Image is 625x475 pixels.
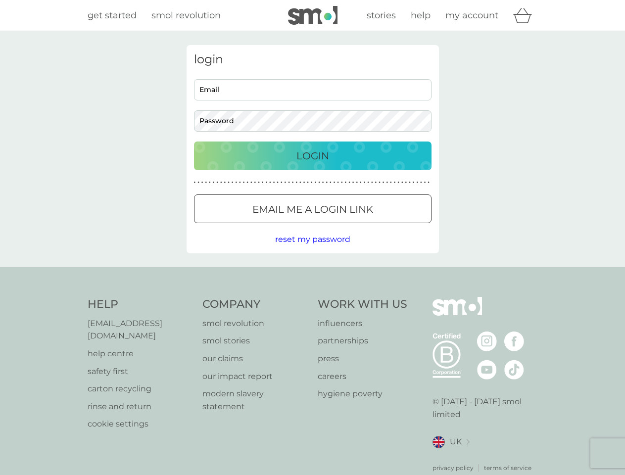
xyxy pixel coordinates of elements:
[360,180,362,185] p: ●
[413,180,415,185] p: ●
[477,332,497,351] img: visit the smol Instagram page
[371,180,373,185] p: ●
[275,235,350,244] span: reset my password
[275,233,350,246] button: reset my password
[386,180,388,185] p: ●
[326,180,328,185] p: ●
[341,180,343,185] p: ●
[433,395,538,421] p: © [DATE] - [DATE] smol limited
[209,180,211,185] p: ●
[390,180,392,185] p: ●
[250,180,252,185] p: ●
[246,180,248,185] p: ●
[307,180,309,185] p: ●
[318,180,320,185] p: ●
[88,297,193,312] h4: Help
[405,180,407,185] p: ●
[194,52,432,67] h3: login
[409,180,411,185] p: ●
[322,180,324,185] p: ●
[318,352,407,365] a: press
[477,360,497,380] img: visit the smol Youtube page
[288,6,337,25] img: smol
[504,360,524,380] img: visit the smol Tiktok page
[277,180,279,185] p: ●
[450,435,462,448] span: UK
[424,180,426,185] p: ●
[202,317,308,330] p: smol revolution
[445,8,498,23] a: my account
[383,180,385,185] p: ●
[411,10,431,21] span: help
[295,180,297,185] p: ●
[433,436,445,448] img: UK flag
[379,180,381,185] p: ●
[88,365,193,378] p: safety first
[202,334,308,347] a: smol stories
[484,463,531,473] a: terms of service
[411,8,431,23] a: help
[239,180,241,185] p: ●
[88,10,137,21] span: get started
[364,180,366,185] p: ●
[205,180,207,185] p: ●
[345,180,347,185] p: ●
[513,5,538,25] div: basket
[433,297,482,331] img: smol
[202,387,308,413] a: modern slavery statement
[467,439,470,445] img: select a new location
[318,317,407,330] a: influencers
[269,180,271,185] p: ●
[348,180,350,185] p: ●
[194,142,432,170] button: Login
[401,180,403,185] p: ●
[375,180,377,185] p: ●
[88,418,193,430] p: cookie settings
[330,180,332,185] p: ●
[235,180,237,185] p: ●
[273,180,275,185] p: ●
[420,180,422,185] p: ●
[88,317,193,342] a: [EMAIL_ADDRESS][DOMAIN_NAME]
[285,180,287,185] p: ●
[194,194,432,223] button: Email me a login link
[252,201,373,217] p: Email me a login link
[216,180,218,185] p: ●
[151,10,221,21] span: smol revolution
[232,180,234,185] p: ●
[281,180,283,185] p: ●
[151,8,221,23] a: smol revolution
[394,180,396,185] p: ●
[367,10,396,21] span: stories
[197,180,199,185] p: ●
[367,180,369,185] p: ●
[311,180,313,185] p: ●
[88,400,193,413] a: rinse and return
[445,10,498,21] span: my account
[258,180,260,185] p: ●
[352,180,354,185] p: ●
[213,180,215,185] p: ●
[262,180,264,185] p: ●
[318,334,407,347] a: partnerships
[288,180,290,185] p: ●
[88,347,193,360] a: help centre
[318,370,407,383] a: careers
[202,370,308,383] a: our impact report
[243,180,245,185] p: ●
[265,180,267,185] p: ●
[433,463,474,473] a: privacy policy
[337,180,339,185] p: ●
[202,352,308,365] a: our claims
[334,180,336,185] p: ●
[367,8,396,23] a: stories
